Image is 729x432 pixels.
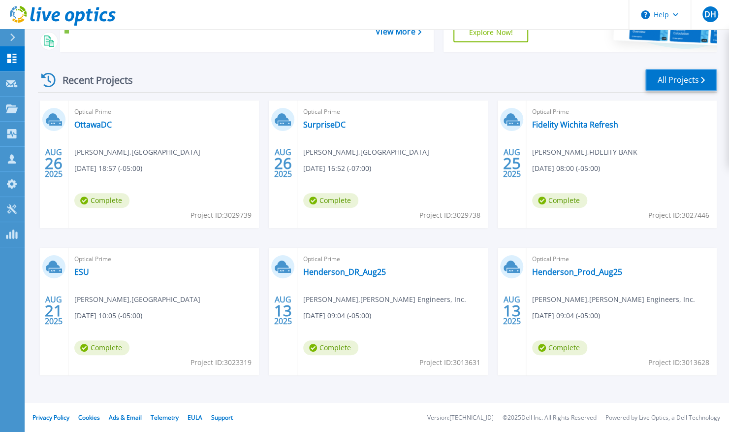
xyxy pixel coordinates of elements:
span: [DATE] 09:04 (-05:00) [532,310,600,321]
span: Project ID: 3029738 [419,210,480,221]
span: DH [704,10,716,18]
span: [PERSON_NAME] , [GEOGRAPHIC_DATA] [74,147,200,158]
span: Optical Prime [74,254,253,265]
span: Optical Prime [303,106,482,117]
span: [PERSON_NAME] , [GEOGRAPHIC_DATA] [74,294,200,305]
a: Support [211,413,233,422]
span: 13 [503,306,520,315]
a: OttawaDC [74,120,112,130]
a: Henderson_Prod_Aug25 [532,267,622,277]
div: AUG 2025 [273,145,292,181]
span: Complete [74,340,129,355]
span: [PERSON_NAME] , [GEOGRAPHIC_DATA] [303,147,429,158]
div: AUG 2025 [44,145,63,181]
span: Complete [303,340,358,355]
span: 26 [274,159,291,167]
a: SurpriseDC [303,120,346,130]
a: View More [376,27,421,36]
span: [PERSON_NAME] , FIDELITY BANK [532,147,637,158]
a: Privacy Policy [32,413,69,422]
li: Version: [TECHNICAL_ID] [427,415,494,421]
a: All Projects [645,69,717,91]
a: Henderson_DR_Aug25 [303,267,386,277]
span: Project ID: 3013628 [648,357,709,368]
a: Ads & Email [109,413,142,422]
span: Optical Prime [532,106,711,117]
span: 25 [503,159,520,167]
span: [DATE] 09:04 (-05:00) [303,310,371,321]
span: Complete [303,193,358,208]
span: Project ID: 3029739 [190,210,252,221]
span: [DATE] 08:00 (-05:00) [532,163,600,174]
span: [PERSON_NAME] , [PERSON_NAME] Engineers, Inc. [303,294,466,305]
span: [PERSON_NAME] , [PERSON_NAME] Engineers, Inc. [532,294,695,305]
span: Project ID: 3023319 [190,357,252,368]
div: AUG 2025 [502,145,521,181]
a: Fidelity Wichita Refresh [532,120,618,130]
a: Cookies [78,413,100,422]
span: Optical Prime [303,254,482,265]
a: Telemetry [151,413,179,422]
span: Complete [532,193,587,208]
a: EULA [188,413,202,422]
div: AUG 2025 [502,293,521,329]
span: Project ID: 3027446 [648,210,709,221]
span: [DATE] 18:57 (-05:00) [74,163,142,174]
span: [DATE] 16:52 (-07:00) [303,163,371,174]
span: 26 [45,159,63,167]
span: 13 [274,306,291,315]
span: Complete [532,340,587,355]
span: Optical Prime [74,106,253,117]
span: Complete [74,193,129,208]
span: [DATE] 10:05 (-05:00) [74,310,142,321]
div: Recent Projects [38,68,146,92]
a: ESU [74,267,89,277]
li: © 2025 Dell Inc. All Rights Reserved [503,415,597,421]
span: Project ID: 3013631 [419,357,480,368]
span: 21 [45,306,63,315]
a: Explore Now! [453,23,528,42]
li: Powered by Live Optics, a Dell Technology [605,415,720,421]
div: AUG 2025 [273,293,292,329]
span: Optical Prime [532,254,711,265]
div: AUG 2025 [44,293,63,329]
